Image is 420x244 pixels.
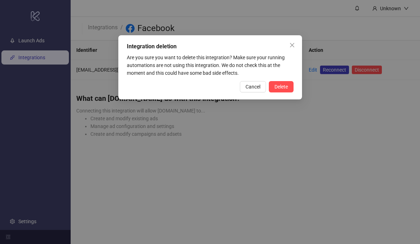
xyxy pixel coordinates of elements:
button: Delete [269,81,294,92]
span: Delete [274,84,288,90]
button: Cancel [240,81,266,92]
span: Cancel [246,84,260,90]
div: Are you sure you want to delete this integration? Make sure your running automations are not usin... [127,54,294,77]
button: Close [286,39,298,51]
span: close [289,42,295,48]
div: Integration deletion [127,42,294,51]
